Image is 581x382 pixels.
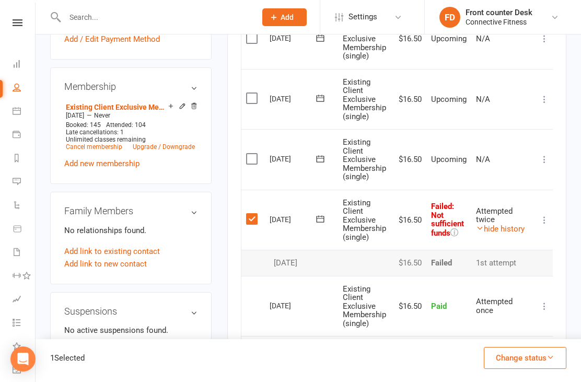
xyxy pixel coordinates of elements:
[270,30,318,46] div: [DATE]
[13,288,36,312] a: Assessments
[64,245,160,258] a: Add link to existing contact
[64,258,147,270] a: Add link to new contact
[343,198,386,242] span: Existing Client Exclusive Membership (single)
[94,112,110,119] span: Never
[66,143,122,151] a: Cancel membership
[66,129,195,136] div: Late cancellations: 1
[66,136,146,143] span: Unlimited classes remaining
[343,17,386,61] span: Existing Client Exclusive Membership (single)
[66,112,84,119] span: [DATE]
[63,111,197,120] div: —
[50,352,85,364] div: 1
[476,95,490,104] span: N/A
[13,124,36,147] a: Payments
[431,155,467,164] span: Upcoming
[348,5,377,29] span: Settings
[471,250,533,276] td: 1st attempt
[270,211,318,227] div: [DATE]
[64,306,197,317] h3: Suspensions
[439,7,460,28] div: FD
[431,202,464,238] span: : Not sufficient funds
[391,250,426,276] td: $16.50
[391,190,426,250] td: $16.50
[343,77,386,121] span: Existing Client Exclusive Membership (single)
[270,297,318,314] div: [DATE]
[133,143,195,151] a: Upgrade / Downgrade
[10,346,36,372] div: Open Intercom Messenger
[13,335,36,359] a: What's New
[466,8,532,17] div: Front counter Desk
[13,53,36,77] a: Dashboard
[262,8,307,26] button: Add
[431,34,467,43] span: Upcoming
[62,10,249,25] input: Search...
[431,302,447,311] span: Paid
[391,69,426,130] td: $16.50
[64,206,197,216] h3: Family Members
[343,137,386,181] span: Existing Client Exclusive Membership (single)
[476,155,490,164] span: N/A
[391,129,426,190] td: $16.50
[391,8,426,69] td: $16.50
[476,34,490,43] span: N/A
[13,100,36,124] a: Calendar
[343,284,386,328] span: Existing Client Exclusive Membership (single)
[466,17,532,27] div: Connective Fitness
[281,13,294,21] span: Add
[391,276,426,337] td: $16.50
[484,347,566,369] button: Change status
[270,151,318,167] div: [DATE]
[13,218,36,241] a: Product Sales
[66,121,101,129] span: Booked: 145
[426,250,471,276] td: Failed
[64,324,197,337] p: No active suspensions found.
[64,159,140,168] a: Add new membership
[431,202,464,238] span: Failed
[476,224,525,234] a: hide history
[270,259,333,268] div: [DATE]
[106,121,146,129] span: Attended: 104
[476,297,513,315] span: Attempted once
[13,77,36,100] a: People
[64,33,160,45] a: Add / Edit Payment Method
[13,147,36,171] a: Reports
[54,353,85,363] span: Selected
[431,95,467,104] span: Upcoming
[64,82,197,92] h3: Membership
[64,224,197,237] p: No relationships found.
[476,206,513,225] span: Attempted twice
[270,90,318,107] div: [DATE]
[66,103,168,111] a: Existing Client Exclusive Membership (single)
